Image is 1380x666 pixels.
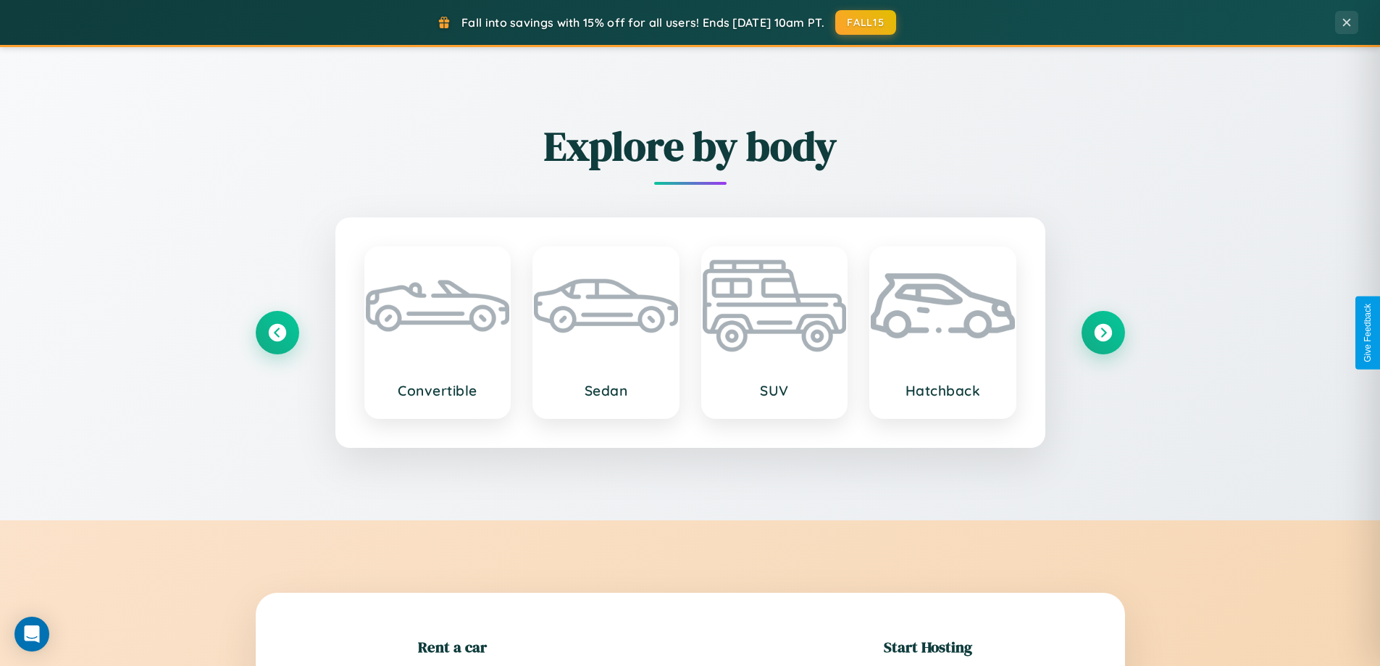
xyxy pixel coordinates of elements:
[835,10,896,35] button: FALL15
[885,382,1000,399] h3: Hatchback
[1363,304,1373,362] div: Give Feedback
[884,636,972,657] h2: Start Hosting
[461,15,824,30] span: Fall into savings with 15% off for all users! Ends [DATE] 10am PT.
[717,382,832,399] h3: SUV
[418,636,487,657] h2: Rent a car
[256,118,1125,174] h2: Explore by body
[14,617,49,652] div: Open Intercom Messenger
[548,382,664,399] h3: Sedan
[380,382,495,399] h3: Convertible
